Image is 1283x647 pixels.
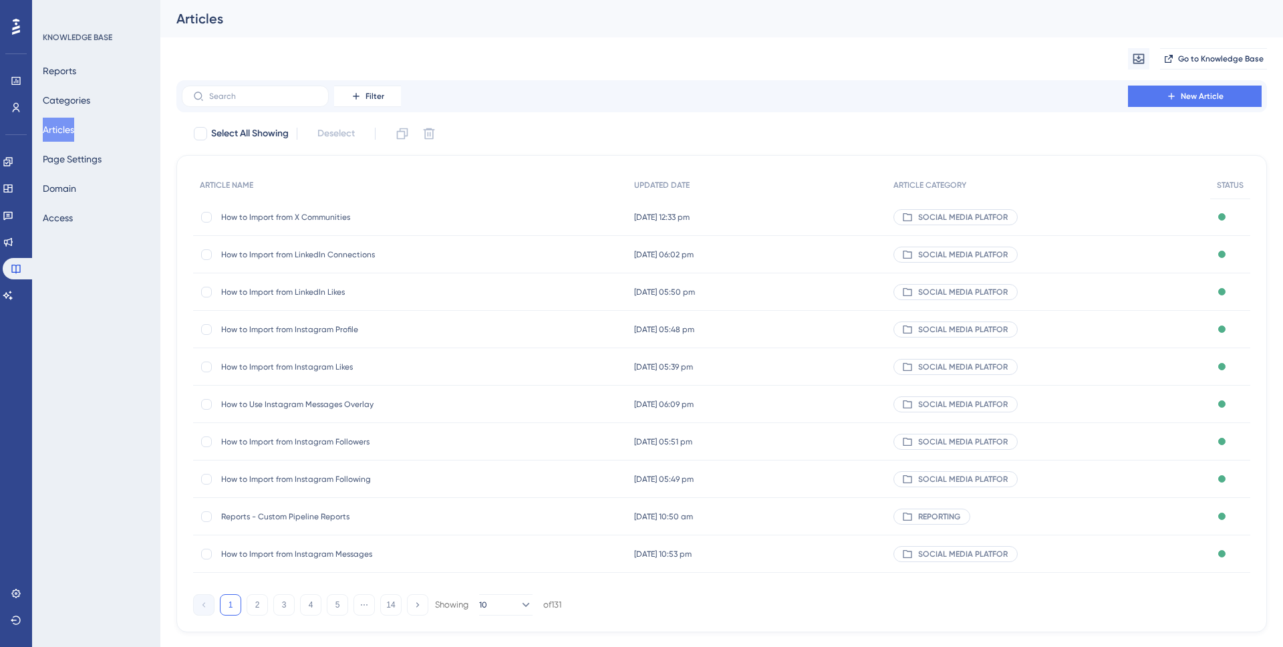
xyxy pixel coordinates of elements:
span: How to Import from Instagram Followers [221,436,435,447]
span: SOCIAL MEDIA PLATFOR [918,549,1008,559]
span: STATUS [1217,180,1244,190]
span: How to Import from LinkedIn Likes [221,287,435,297]
span: SOCIAL MEDIA PLATFOR [918,324,1008,335]
button: 4 [300,594,321,616]
button: 5 [327,594,348,616]
span: ARTICLE NAME [200,180,253,190]
span: How to Import from LinkedIn Connections [221,249,435,260]
span: [DATE] 05:50 pm [634,287,695,297]
span: [DATE] 10:50 am [634,511,693,522]
div: Articles [176,9,1234,28]
span: Deselect [317,126,355,142]
button: Articles [43,118,74,142]
span: [DATE] 06:09 pm [634,399,694,410]
span: Filter [366,91,384,102]
button: Access [43,206,73,230]
button: Reports [43,59,76,83]
span: How to Import from Instagram Messages [221,549,435,559]
span: How to Import from Instagram Following [221,474,435,485]
span: How to Import from Instagram Profile [221,324,435,335]
span: How to Import from Instagram Likes [221,362,435,372]
button: 3 [273,594,295,616]
button: Page Settings [43,147,102,171]
button: 1 [220,594,241,616]
button: Deselect [305,122,367,146]
div: Showing [435,599,468,611]
span: Reports - Custom Pipeline Reports [221,511,435,522]
span: [DATE] 06:02 pm [634,249,694,260]
button: 2 [247,594,268,616]
span: SOCIAL MEDIA PLATFOR [918,362,1008,372]
span: [DATE] 12:33 pm [634,212,690,223]
input: Search [209,92,317,101]
span: 10 [479,600,487,610]
span: [DATE] 05:48 pm [634,324,694,335]
span: [DATE] 10:53 pm [634,549,692,559]
span: SOCIAL MEDIA PLATFOR [918,249,1008,260]
button: New Article [1128,86,1262,107]
span: [DATE] 05:51 pm [634,436,692,447]
button: Categories [43,88,90,112]
span: How to Use Instagram Messages Overlay [221,399,435,410]
span: SOCIAL MEDIA PLATFOR [918,287,1008,297]
button: Filter [334,86,401,107]
span: [DATE] 05:49 pm [634,474,694,485]
span: ARTICLE CATEGORY [893,180,966,190]
button: Domain [43,176,76,201]
button: 10 [479,594,533,616]
span: [DATE] 05:39 pm [634,362,693,372]
span: Select All Showing [211,126,289,142]
span: UPDATED DATE [634,180,690,190]
span: Go to Knowledge Base [1178,53,1264,64]
button: ⋯ [353,594,375,616]
span: SOCIAL MEDIA PLATFOR [918,436,1008,447]
span: How to Import from X Communities [221,212,435,223]
button: 14 [380,594,402,616]
div: of 131 [543,599,561,611]
span: SOCIAL MEDIA PLATFOR [918,212,1008,223]
span: New Article [1181,91,1224,102]
span: SOCIAL MEDIA PLATFOR [918,399,1008,410]
div: KNOWLEDGE BASE [43,32,112,43]
button: Go to Knowledge Base [1160,48,1267,70]
span: REPORTING [918,511,960,522]
span: SOCIAL MEDIA PLATFOR [918,474,1008,485]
